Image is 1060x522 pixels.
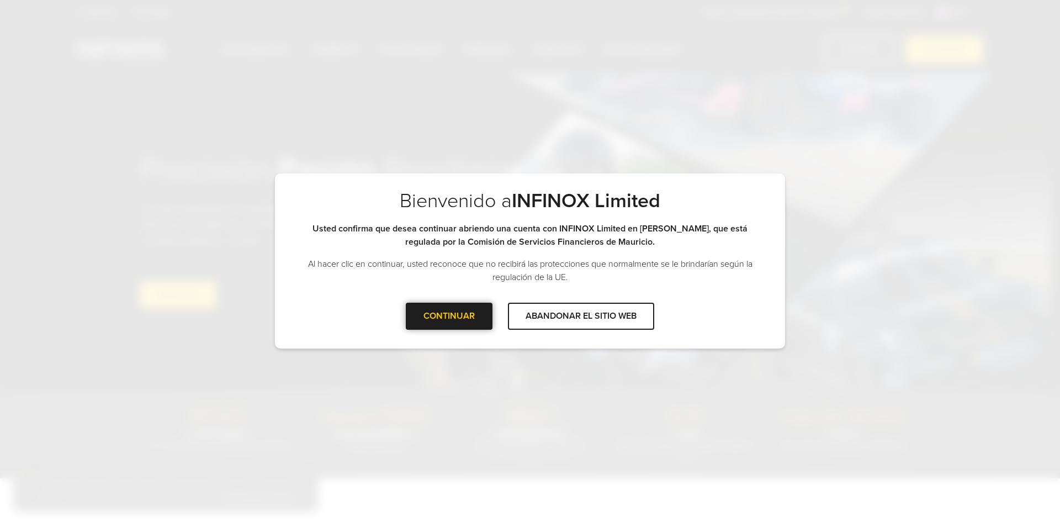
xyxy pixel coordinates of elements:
font: CONTINUAR [423,310,475,321]
font: ABANDONAR EL SITIO WEB [526,310,637,321]
font: INFINOX Limited [512,189,660,213]
font: Bienvenido a [400,189,512,213]
font: Usted confirma que desea continuar abriendo una cuenta con INFINOX Limited en [PERSON_NAME], que ... [312,223,748,247]
font: Al hacer clic en continuar, usted reconoce que no recibirá las protecciones que normalmente se le... [308,259,752,283]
